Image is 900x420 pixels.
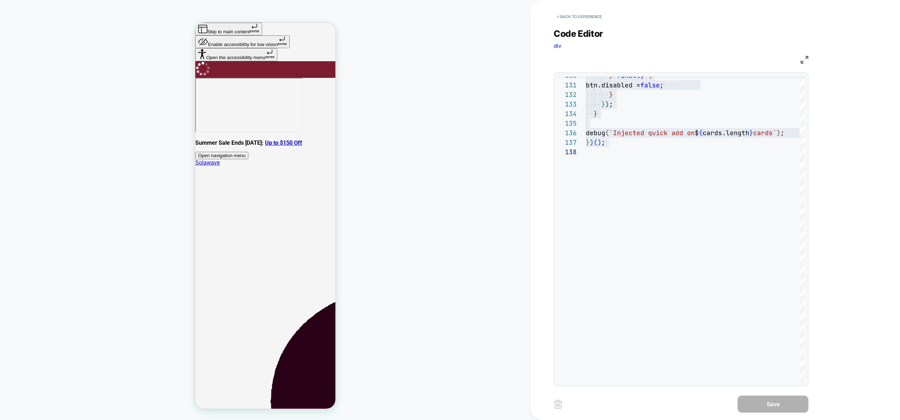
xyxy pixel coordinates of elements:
[3,130,50,136] span: Open navigation menu
[590,138,594,146] span: )
[586,129,605,137] span: debug
[586,138,590,146] span: }
[660,81,664,89] span: ;
[703,129,749,137] span: cards.length
[558,80,577,90] div: 131
[609,100,613,108] span: ;
[609,91,613,99] span: }
[558,99,577,109] div: 133
[11,32,70,38] span: Open the accessibility menu
[13,19,82,24] span: Enable accessibility for low vision
[640,81,660,89] span: false
[554,400,562,409] img: delete
[586,81,640,89] span: btn.disabled =
[598,138,601,146] span: )
[554,28,603,39] span: Code Editor
[601,138,605,146] span: ;
[558,128,577,138] div: 136
[777,129,780,137] span: )
[70,117,107,123] a: Up to $150 Off
[594,110,598,118] span: }
[558,147,577,157] div: 138
[801,56,808,64] img: fullscreen
[605,129,609,137] span: (
[605,100,609,108] span: )
[601,100,605,108] span: }
[695,129,699,137] span: $
[780,129,784,137] span: ;
[738,396,808,413] button: Save
[558,119,577,128] div: 135
[749,129,753,137] span: }
[554,42,561,49] span: div
[12,6,55,12] span: Skip to main content
[554,11,605,22] button: < Back to experience
[609,129,695,137] span: `Injected quick add on
[753,129,777,137] span: cards`
[699,129,703,137] span: {
[558,90,577,99] div: 132
[594,138,598,146] span: (
[558,138,577,147] div: 137
[558,109,577,119] div: 134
